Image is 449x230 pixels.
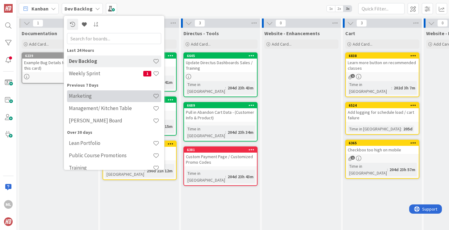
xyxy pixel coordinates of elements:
[187,103,257,108] div: 6689
[105,164,144,178] div: Time in [GEOGRAPHIC_DATA]
[349,103,419,108] div: 6524
[183,30,219,36] span: Directus - Tools
[22,53,95,59] div: 6239
[387,166,388,173] span: :
[191,41,211,47] span: Add Card...
[225,84,226,91] span: :
[275,19,286,27] span: 0
[195,19,205,27] span: 3
[187,54,257,58] div: 6645
[69,152,153,158] h4: Public Course Promotions
[345,102,419,135] a: 6524Add logging for schedule load / cart failureTime in [GEOGRAPHIC_DATA]:205d
[29,41,49,47] span: Add Card...
[4,200,13,209] div: ML
[346,103,419,122] div: 6524Add logging for schedule load / cart failure
[186,81,225,95] div: Time in [GEOGRAPHIC_DATA]
[187,148,257,152] div: 6381
[346,53,419,72] div: 6838Learn more button on recommended classes
[143,71,151,76] span: 1
[345,52,419,97] a: 6838Learn more button on recommended classesTime in [GEOGRAPHIC_DATA]:202d 3h 7m
[186,125,225,139] div: Time in [GEOGRAPHIC_DATA]
[348,81,391,95] div: Time in [GEOGRAPHIC_DATA]
[351,74,355,78] span: 1
[226,84,255,91] div: 204d 23h 43m
[184,153,257,166] div: Custom Payment Page / Customized Promo Codes
[69,117,153,124] h4: [PERSON_NAME] Board
[183,52,258,97] a: 6645Update Directus Dashboards Sales / TrainingTime in [GEOGRAPHIC_DATA]:204d 23h 43m
[4,217,13,226] img: avatar
[69,70,143,76] h4: Weekly Sprint
[184,103,257,108] div: 6689
[226,173,255,180] div: 204d 23h 43m
[345,140,419,179] a: 6365Checkbox too high on mobileTime in [GEOGRAPHIC_DATA]:204d 23h 57m
[184,59,257,72] div: Update Directus Dashboards Sales / Training
[69,93,153,99] h4: Marketing
[335,6,343,12] span: 2x
[346,59,419,72] div: Learn more button on recommended classes
[69,140,153,146] h4: Lean Portfolio
[22,52,96,84] a: 6239Example Bug Details Needed (Copy this card)
[358,3,405,14] input: Quick Filter...
[184,103,257,122] div: 6689Pull in Abandon Cart Data - (Customer Info & Product)
[388,166,417,173] div: 204d 23h 57m
[437,19,448,27] span: 0
[4,4,13,13] img: Visit kanbanzone.com
[353,41,372,47] span: Add Card...
[25,54,95,58] div: 6239
[145,167,174,174] div: 290d 21h 12m
[401,125,402,132] span: :
[31,5,48,12] span: Kanban
[22,59,95,72] div: Example Bug Details Needed (Copy this card)
[327,6,335,12] span: 1x
[144,167,145,174] span: :
[33,19,43,27] span: 1
[345,30,355,36] span: Cart
[69,105,153,111] h4: Management/ Kitchen Table
[346,146,419,154] div: Checkbox too high on mobile
[346,140,419,154] div: 6365Checkbox too high on mobile
[402,125,414,132] div: 205d
[184,108,257,122] div: Pull in Abandon Cart Data - (Customer Info & Product)
[346,53,419,59] div: 6838
[184,147,257,153] div: 6381
[184,53,257,72] div: 6645Update Directus Dashboards Sales / Training
[391,84,392,91] span: :
[13,1,28,8] span: Support
[349,141,419,145] div: 6365
[22,30,57,36] span: Documentation
[67,129,161,136] div: Over 30 days
[65,6,93,12] b: Dev Backlog
[272,41,292,47] span: Add Card...
[186,170,225,183] div: Time in [GEOGRAPHIC_DATA]
[67,33,161,44] input: Search for boards...
[22,53,95,72] div: 6239Example Bug Details Needed (Copy this card)
[346,103,419,108] div: 6524
[349,54,419,58] div: 6838
[184,53,257,59] div: 6645
[225,129,226,136] span: :
[356,19,367,27] span: 3
[69,58,153,64] h4: Dev Backlog
[183,102,258,142] a: 6689Pull in Abandon Cart Data - (Customer Info & Product)Time in [GEOGRAPHIC_DATA]:204d 23h 34m
[351,156,355,160] span: 1
[264,30,320,36] span: Website - Enhancements
[69,165,153,171] h4: Training
[183,146,258,186] a: 6381Custom Payment Page / Customized Promo CodesTime in [GEOGRAPHIC_DATA]:204d 23h 43m
[348,163,387,176] div: Time in [GEOGRAPHIC_DATA]
[67,47,161,54] div: Last 24 Hours
[392,84,417,91] div: 202d 3h 7m
[184,147,257,166] div: 6381Custom Payment Page / Customized Promo Codes
[346,108,419,122] div: Add logging for schedule load / cart failure
[226,129,255,136] div: 204d 23h 34m
[225,173,226,180] span: :
[343,6,352,12] span: 3x
[346,140,419,146] div: 6365
[348,125,401,132] div: Time in [GEOGRAPHIC_DATA]
[67,82,161,88] div: Previous 7 Days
